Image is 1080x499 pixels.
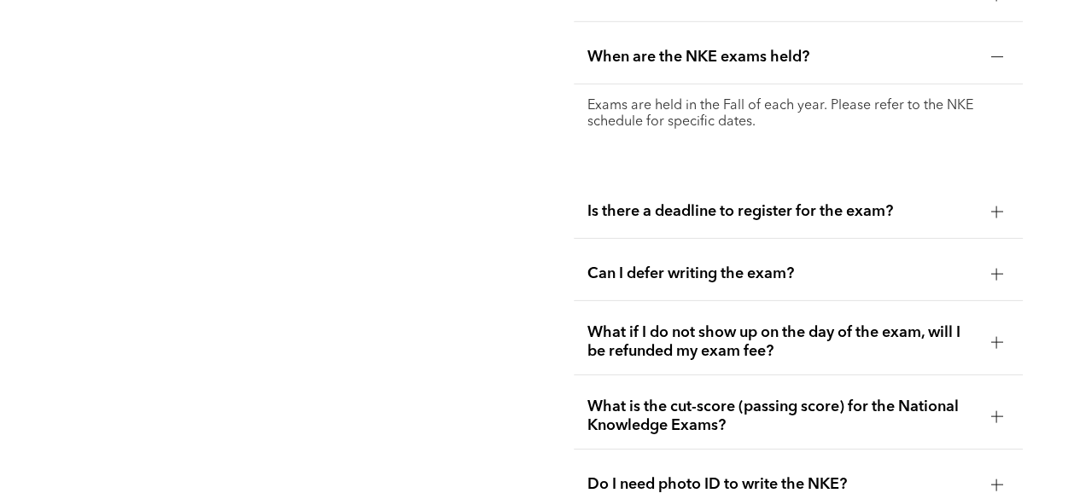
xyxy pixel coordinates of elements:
[587,475,978,494] span: Do I need photo ID to write the NKE?
[587,264,978,283] span: Can I defer writing the exam?
[587,397,978,435] span: What is the cut-score (passing score) for the National Knowledge Exams?
[587,98,1010,131] p: Exams are held in the Fall of each year. Please refer to the NKE schedule for specific dates.
[587,202,978,221] span: Is there a deadline to register for the exam?
[587,48,978,67] span: When are the NKE exams held?
[587,323,978,361] span: What if I do not show up on the day of the exam, will I be refunded my exam fee?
